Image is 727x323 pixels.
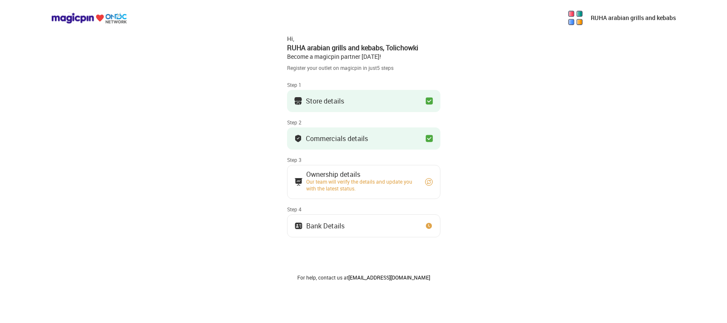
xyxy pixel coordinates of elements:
img: ownership_icon.37569ceb.svg [294,222,303,230]
img: checkbox_green.749048da.svg [425,97,434,105]
div: Step 2 [287,119,440,126]
p: RUHA arabian grills and kebabs [591,14,676,22]
div: Register your outlet on magicpin in just 5 steps [287,64,440,72]
img: checkbox_green.749048da.svg [425,134,434,143]
img: clock_icon_new.67dbf243.svg [425,222,433,230]
button: Commercials details [287,127,440,150]
div: Ownership details [306,172,417,176]
a: [EMAIL_ADDRESS][DOMAIN_NAME] [348,274,430,281]
img: bank_details_tick.fdc3558c.svg [294,134,302,143]
div: Our team will verify the details and update you with the latest status. [306,178,417,192]
div: Step 4 [287,206,440,213]
img: refresh_circle.10b5a287.svg [425,178,433,186]
button: Bank Details [287,214,440,237]
div: Commercials details [306,136,368,141]
img: ondc-logo-new-small.8a59708e.svg [51,12,127,24]
div: Step 3 [287,156,440,163]
div: RUHA arabian grills and kebabs , Tolichowki [287,43,440,52]
div: Hi, Become a magicpin partner [DATE]! [287,35,440,61]
div: Store details [306,99,344,103]
img: storeIcon.9b1f7264.svg [294,97,302,105]
img: 5kpy1OYlDsuLhLgQzvHA0b3D2tpYM65o7uN6qQmrajoZMvA06tM6FZ_Luz5y1fMPyyl3GnnvzWZcaj6n5kJuFGoMPPY [567,9,584,26]
div: Step 1 [287,81,440,88]
div: For help, contact us at [287,274,440,281]
button: Ownership detailsOur team will verify the details and update you with the latest status. [287,165,440,199]
div: Bank Details [306,224,345,228]
button: Store details [287,90,440,112]
img: commercials_icon.983f7837.svg [294,178,303,186]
